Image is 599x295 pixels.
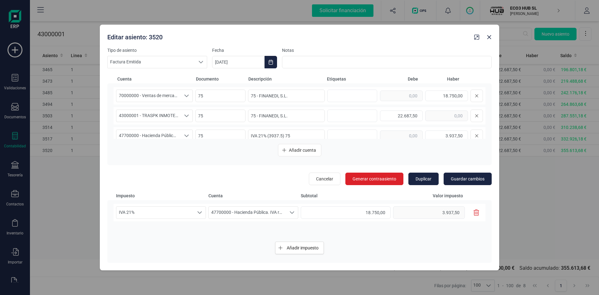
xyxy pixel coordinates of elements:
span: Cancelar [316,176,333,182]
label: Tipo de asiento [107,47,207,53]
span: Documento [196,76,246,82]
input: 0,00 [380,130,423,141]
span: Cuenta [208,193,298,199]
button: Añadir cuenta [278,144,321,156]
span: 47700000 - Hacienda Pública. IVA repercutido [209,207,286,219]
span: Añadir impuesto [287,245,319,251]
input: 0,00 [393,206,465,219]
span: IVA 21% [116,207,194,219]
span: Impuesto [116,193,206,199]
button: Añadir impuesto [275,242,324,254]
button: Generar contraasiento [345,173,403,185]
button: Guardar cambios [444,173,492,185]
span: Duplicar [416,176,431,182]
div: Seleccione una cuenta [286,207,298,219]
button: Duplicar [408,173,439,185]
input: 0,00 [301,206,391,219]
span: Guardar cambios [451,176,485,182]
span: Haber [421,76,459,82]
input: 0,00 [380,111,423,121]
div: Seleccione una cuenta [181,110,192,122]
span: Cuenta [117,76,193,82]
button: Close [484,32,494,42]
span: Descripción [248,76,324,82]
span: Generar contraasiento [353,176,396,182]
span: 43000001 - TRASPK INMOTECH SL [116,110,181,122]
input: 0,00 [425,111,468,121]
span: Etiquetas [327,76,377,82]
div: Editar asiento: 3520 [105,30,472,42]
input: 0,00 [380,91,423,101]
span: Debe [379,76,418,82]
input: 0,00 [425,130,468,141]
div: Seleccione un porcentaje [194,207,206,219]
span: 47700000 - Hacienda Pública. IVA repercutido [116,130,181,142]
div: Seleccione una cuenta [181,90,192,102]
label: Fecha [212,47,277,53]
label: Notas [282,47,492,53]
input: 0,00 [425,91,468,101]
div: Seleccione una cuenta [181,130,192,142]
button: Cancelar [309,173,340,185]
span: Añadir cuenta [289,147,316,153]
span: Subtotal [301,193,391,199]
button: Choose Date [265,56,277,68]
span: 70000000 - Ventas de mercaderías [116,90,181,102]
span: Factura Emitida [108,56,195,68]
span: Valor impuesto [393,193,469,199]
